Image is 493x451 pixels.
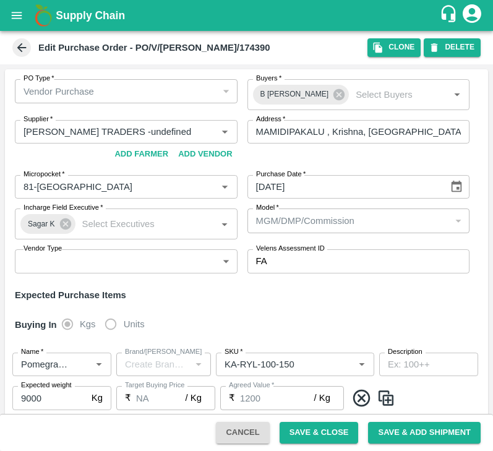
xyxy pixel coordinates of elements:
input: Micropocket [19,179,197,195]
label: Vendor Type [24,244,62,254]
input: Select Executives [77,216,197,232]
p: MGM/DMP/Commission [256,214,354,228]
p: FA [256,254,267,268]
button: Choose date, selected date is Sep 8, 2025 [445,175,468,199]
button: Open [449,87,465,103]
button: Cancel [216,422,269,444]
input: Address [247,120,470,144]
input: Select Date [247,175,440,199]
label: Micropocket [24,170,65,179]
button: open drawer [2,1,31,30]
p: ₹ [125,391,131,405]
label: Velens Assessment ID [256,244,325,254]
button: Open [216,216,233,232]
button: Open [91,356,107,372]
label: SKU [225,347,242,357]
input: Name [16,356,71,372]
label: Agreed Value [229,380,274,390]
label: PO Type [24,74,54,84]
div: account of current user [461,2,483,28]
button: Save & Close [280,422,359,444]
p: / Kg [186,391,202,405]
label: Incharge Field Executive [24,203,103,213]
div: B [PERSON_NAME] [253,85,349,105]
p: Vendor Purchase [24,85,94,98]
label: Address [256,114,285,124]
p: Kg [92,391,103,405]
button: Add Farmer [109,144,173,165]
label: Model [256,203,279,213]
button: Clone [367,38,421,56]
label: Brand/[PERSON_NAME] [125,347,202,357]
input: Create Brand/Marka [120,356,187,372]
span: B [PERSON_NAME] [253,88,337,101]
input: 0.0 [240,386,314,410]
label: Supplier [24,114,53,124]
h6: Buying In [10,312,62,338]
span: Kgs [80,317,96,331]
input: Select Supplier [19,124,197,140]
label: Name [21,347,43,357]
div: Sagar K [20,214,75,234]
button: Open [216,179,233,195]
input: 0.0 [12,386,87,410]
span: Sagar K [20,218,62,231]
img: logo [31,3,56,28]
button: Open [354,356,370,372]
p: / Kg [314,391,330,405]
button: Add Vendor [173,144,237,165]
span: Units [124,317,145,331]
input: Select Buyers [351,87,429,103]
button: DELETE [424,38,481,56]
strong: Expected Purchase Items [15,290,126,300]
a: Supply Chain [56,7,439,24]
input: 0.0 [136,386,186,410]
label: Purchase Date [256,170,306,179]
button: Open [216,124,233,140]
button: Save & Add Shipment [368,422,481,444]
b: Edit Purchase Order - PO/V/[PERSON_NAME]/174390 [38,43,270,53]
label: Description [388,347,422,357]
img: CloneIcon [377,388,395,408]
b: Supply Chain [56,9,125,22]
label: Target Buying Price [125,380,185,390]
div: customer-support [439,4,461,27]
input: SKU [220,356,334,372]
p: ₹ [229,391,235,405]
div: buying_in [62,312,155,337]
label: Buyers [256,74,281,84]
label: Expected weight [21,380,72,390]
